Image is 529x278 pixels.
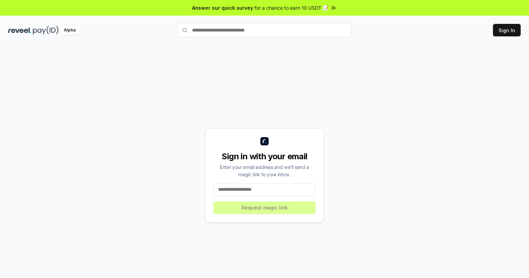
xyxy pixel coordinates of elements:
img: logo_small [260,137,269,145]
div: Sign in with your email [214,151,315,162]
span: Answer our quick survey [192,4,253,11]
button: Sign In [493,24,521,36]
div: Alpha [60,26,79,35]
span: for a chance to earn 10 USDT 📝 [254,4,329,11]
div: Enter your email address and we’ll send a magic link to your inbox. [214,163,315,178]
img: reveel_dark [8,26,32,35]
img: pay_id [33,26,59,35]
